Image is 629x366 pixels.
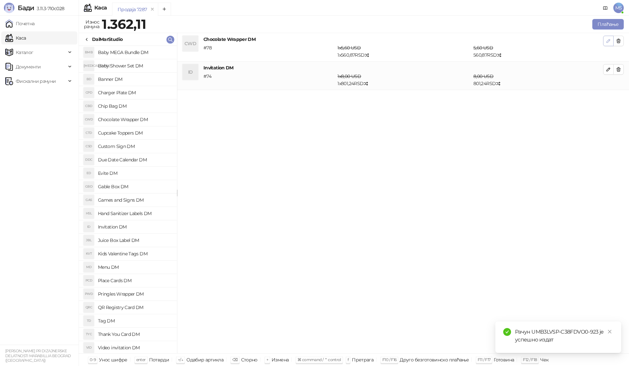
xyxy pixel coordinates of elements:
[600,3,611,13] a: Документација
[98,141,172,152] h4: Custom Sign DM
[272,356,289,364] div: Измена
[178,357,183,362] span: ↑/↓
[472,73,604,87] div: 801,24 RSD
[84,302,94,313] div: QRC
[182,36,198,51] div: CWD
[84,141,94,152] div: CSD
[98,74,172,84] h4: Banner DM
[92,36,123,43] div: DalMarStudio
[79,46,177,353] div: grid
[83,18,101,31] div: Износ рачуна
[203,36,603,43] h4: Chocolate Wrapper DM
[94,5,107,10] div: Каса
[18,4,34,12] span: Бади
[98,61,172,71] h4: Baby Shower Set DM
[148,7,157,12] button: remove
[297,357,341,362] span: ⌘ command / ⌃ control
[16,46,33,59] span: Каталог
[5,31,26,45] a: Каса
[34,6,64,11] span: 3.11.3-710c028
[84,329,94,339] div: TYC
[98,302,172,313] h4: QR Registry Card DM
[84,342,94,353] div: VID
[98,329,172,339] h4: Thank You Card DM
[158,3,171,16] button: Add tab
[336,44,472,59] div: 1 x 560,87 RSD
[613,3,624,13] span: MS
[98,342,172,353] h4: Video invitation DM
[84,262,94,272] div: MD
[98,262,172,272] h4: Menu DM
[5,17,35,30] a: Почетна
[400,356,469,364] div: Друго безготовинско плаћање
[149,356,169,364] div: Потврди
[84,47,94,58] div: BMB
[84,195,94,205] div: GAS
[98,222,172,232] h4: Invitation DM
[16,75,56,88] span: Фискални рачуни
[16,60,41,73] span: Документи
[84,128,94,138] div: CTD
[382,357,396,362] span: F10 / F16
[186,356,223,364] div: Одабир артикла
[515,328,613,344] div: Рачун UMB3LVSP-C38FDVO0-923 је успешно издат
[84,248,94,259] div: KVT
[84,114,94,125] div: CWD
[98,235,172,246] h4: Juice Box Label DM
[266,357,268,362] span: +
[84,289,94,299] div: PWD
[84,316,94,326] div: TD
[102,16,146,32] strong: 1.362,11
[98,289,172,299] h4: Pringles Wrapper DM
[503,328,511,336] span: check-circle
[607,329,612,334] span: close
[84,74,94,84] div: BD
[98,248,172,259] h4: Kids Valentine Tags DM
[84,181,94,192] div: GBD
[478,357,490,362] span: F11 / F17
[84,87,94,98] div: CPD
[473,73,493,79] span: 8,00 USD
[606,328,613,335] a: Close
[494,356,514,364] div: Готовина
[98,114,172,125] h4: Chocolate Wrapper DM
[90,357,96,362] span: 0-9
[98,128,172,138] h4: Cupcake Toppers DM
[84,61,94,71] div: [MEDICAL_DATA]
[337,73,361,79] span: 1 x 8,00 USD
[98,275,172,286] h4: Place Cards DM
[98,316,172,326] h4: Tag DM
[5,349,71,363] small: [PERSON_NAME] PR DIZAJNERSKE DELATNOSTI MARABILLIA BEOGRAD ([GEOGRAPHIC_DATA])
[472,44,604,59] div: 560,87 RSD
[84,222,94,232] div: ID
[84,275,94,286] div: PCD
[118,6,147,13] div: Продаја 7287
[84,208,94,219] div: HSL
[98,195,172,205] h4: Games and Signs DM
[232,357,238,362] span: ⌫
[352,356,373,364] div: Претрага
[523,357,537,362] span: F12 / F18
[348,357,349,362] span: f
[84,101,94,111] div: CBD
[203,64,603,71] h4: Invitation DM
[98,208,172,219] h4: Hand Sanitizer Labels DM
[84,155,94,165] div: DDC
[241,356,257,364] div: Сторно
[336,73,472,87] div: 1 x 801,24 RSD
[98,155,172,165] h4: Due Date Calendar DM
[182,64,198,80] div: ID
[98,87,172,98] h4: Charger Plate DM
[202,44,336,59] div: # 78
[98,168,172,178] h4: Evite DM
[98,47,172,58] h4: Baby MEGA Bundle DM
[84,168,94,178] div: ED
[4,3,14,13] img: Logo
[99,356,127,364] div: Унос шифре
[202,73,336,87] div: # 74
[540,356,548,364] div: Чек
[136,357,146,362] span: enter
[592,19,624,29] button: Плаћање
[337,45,361,51] span: 1 x 5,60 USD
[84,235,94,246] div: JBL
